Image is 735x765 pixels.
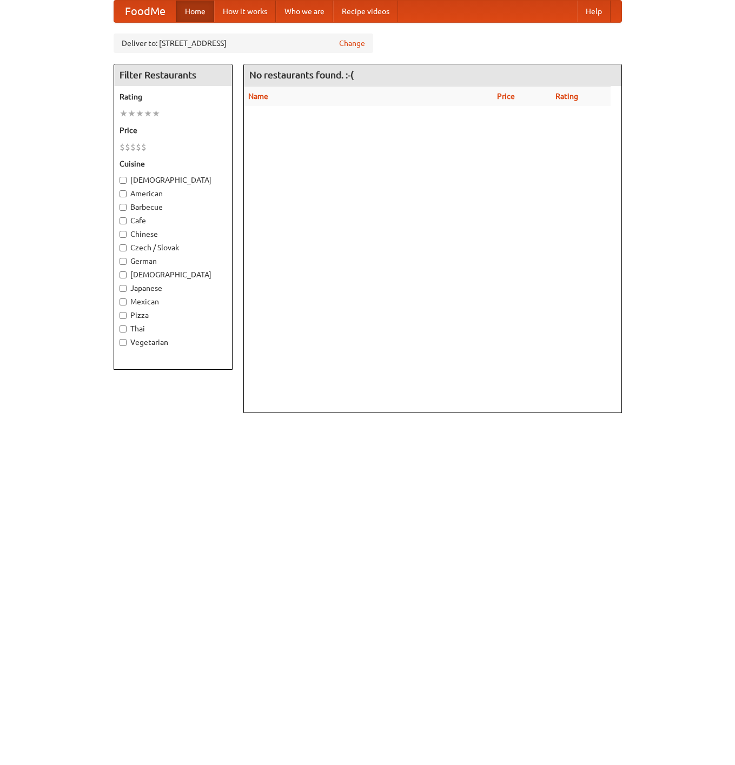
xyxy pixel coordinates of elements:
[120,298,127,305] input: Mexican
[120,244,127,251] input: Czech / Slovak
[176,1,214,22] a: Home
[120,296,227,307] label: Mexican
[555,92,578,101] a: Rating
[214,1,276,22] a: How it works
[120,325,127,332] input: Thai
[114,1,176,22] a: FoodMe
[120,177,127,184] input: [DEMOGRAPHIC_DATA]
[120,229,227,240] label: Chinese
[120,190,127,197] input: American
[128,108,136,119] li: ★
[276,1,333,22] a: Who we are
[120,141,125,153] li: $
[497,92,515,101] a: Price
[120,175,227,185] label: [DEMOGRAPHIC_DATA]
[136,108,144,119] li: ★
[120,256,227,267] label: German
[120,323,227,334] label: Thai
[120,91,227,102] h5: Rating
[120,188,227,199] label: American
[144,108,152,119] li: ★
[120,231,127,238] input: Chinese
[125,141,130,153] li: $
[120,312,127,319] input: Pizza
[114,64,232,86] h4: Filter Restaurants
[120,217,127,224] input: Cafe
[120,215,227,226] label: Cafe
[120,202,227,212] label: Barbecue
[141,141,147,153] li: $
[120,339,127,346] input: Vegetarian
[120,310,227,321] label: Pizza
[120,258,127,265] input: German
[120,271,127,278] input: [DEMOGRAPHIC_DATA]
[249,70,354,80] ng-pluralize: No restaurants found. :-(
[120,204,127,211] input: Barbecue
[136,141,141,153] li: $
[120,283,227,294] label: Japanese
[120,158,227,169] h5: Cuisine
[120,285,127,292] input: Japanese
[120,108,128,119] li: ★
[152,108,160,119] li: ★
[120,242,227,253] label: Czech / Slovak
[130,141,136,153] li: $
[333,1,398,22] a: Recipe videos
[120,125,227,136] h5: Price
[339,38,365,49] a: Change
[120,269,227,280] label: [DEMOGRAPHIC_DATA]
[577,1,611,22] a: Help
[120,337,227,348] label: Vegetarian
[114,34,373,53] div: Deliver to: [STREET_ADDRESS]
[248,92,268,101] a: Name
